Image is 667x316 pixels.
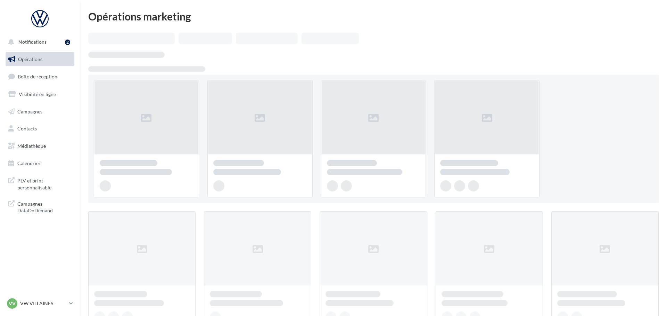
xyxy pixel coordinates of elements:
[18,74,57,79] span: Boîte de réception
[18,56,42,62] span: Opérations
[4,156,76,171] a: Calendrier
[4,69,76,84] a: Boîte de réception
[4,104,76,119] a: Campagnes
[17,126,37,131] span: Contacts
[18,39,47,45] span: Notifications
[65,40,70,45] div: 2
[17,176,72,191] span: PLV et print personnalisable
[6,297,74,310] a: VV VW VILLAINES
[88,11,659,22] div: Opérations marketing
[20,300,66,307] p: VW VILLAINES
[4,121,76,136] a: Contacts
[17,199,72,214] span: Campagnes DataOnDemand
[17,160,41,166] span: Calendrier
[17,143,46,149] span: Médiathèque
[4,87,76,102] a: Visibilité en ligne
[4,173,76,194] a: PLV et print personnalisable
[19,91,56,97] span: Visibilité en ligne
[4,52,76,67] a: Opérations
[9,300,16,307] span: VV
[4,196,76,217] a: Campagnes DataOnDemand
[17,108,42,114] span: Campagnes
[4,139,76,153] a: Médiathèque
[4,35,73,49] button: Notifications 2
